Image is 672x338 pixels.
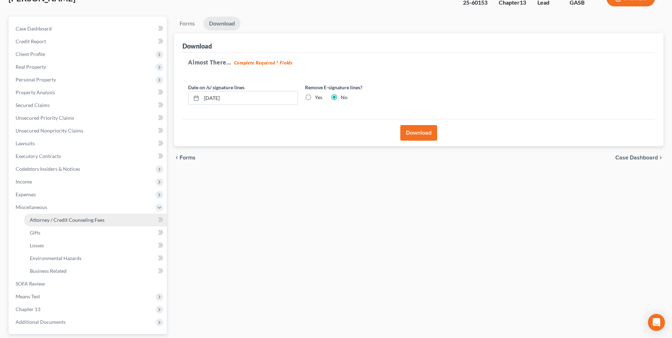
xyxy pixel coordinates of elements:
[16,64,46,70] span: Real Property
[24,239,167,252] a: Losses
[24,214,167,226] a: Attorney / Credit Counseling Fees
[658,155,663,160] i: chevron_right
[180,155,196,160] span: Forms
[24,265,167,277] a: Business Related
[188,58,649,67] h5: Almost There...
[16,89,55,95] span: Property Analysis
[10,99,167,112] a: Secured Claims
[10,150,167,163] a: Executory Contracts
[16,128,83,134] span: Unsecured Nonpriority Claims
[174,155,205,160] button: chevron_left Forms
[10,112,167,124] a: Unsecured Priority Claims
[188,84,244,91] label: Date on /s/ signature lines
[174,17,201,30] a: Forms
[10,35,167,48] a: Credit Report
[202,91,298,105] input: MM/DD/YYYY
[341,94,348,101] label: No
[30,230,40,236] span: Gifts
[10,124,167,137] a: Unsecured Nonpriority Claims
[16,77,56,83] span: Personal Property
[400,125,437,141] button: Download
[16,102,50,108] span: Secured Claims
[16,191,36,197] span: Expenses
[16,204,47,210] span: Miscellaneous
[16,153,61,159] span: Executory Contracts
[648,314,665,331] div: Open Intercom Messenger
[615,155,658,160] span: Case Dashboard
[16,51,45,57] span: Client Profile
[16,281,45,287] span: SOFA Review
[174,155,180,160] i: chevron_left
[16,179,32,185] span: Income
[305,84,415,91] label: Remove E-signature lines?
[16,306,40,312] span: Chapter 13
[10,22,167,35] a: Case Dashboard
[10,137,167,150] a: Lawsuits
[203,17,241,30] a: Download
[24,226,167,239] a: Gifts
[24,252,167,265] a: Environmental Hazards
[10,86,167,99] a: Property Analysis
[16,293,40,299] span: Means Test
[30,255,81,261] span: Environmental Hazards
[16,140,35,146] span: Lawsuits
[315,94,322,101] label: Yes
[234,60,293,66] strong: Complete Required * Fields
[16,26,52,32] span: Case Dashboard
[30,217,105,223] span: Attorney / Credit Counseling Fees
[30,242,44,248] span: Losses
[16,38,46,44] span: Credit Report
[10,277,167,290] a: SOFA Review
[16,166,80,172] span: Codebtors Insiders & Notices
[30,268,67,274] span: Business Related
[16,115,74,121] span: Unsecured Priority Claims
[182,42,212,50] div: Download
[16,319,66,325] span: Additional Documents
[615,155,663,160] a: Case Dashboard chevron_right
